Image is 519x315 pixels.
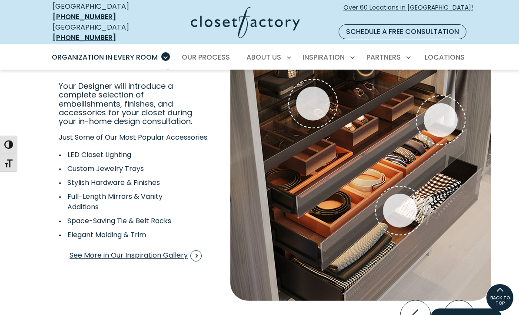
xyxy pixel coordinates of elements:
[182,52,230,62] span: Our Process
[191,7,300,38] img: Closet Factory Logo
[69,247,202,265] a: See More in Our Inspiration Gallery
[53,22,147,43] div: [GEOGRAPHIC_DATA]
[59,178,192,188] li: Stylish Hardware & Finishes
[303,52,345,62] span: Inspiration
[486,284,514,312] a: BACK TO TOP
[59,150,192,160] li: LED Closet Lighting
[59,191,192,212] li: Full-Length Mirrors & Vanity Additions
[59,216,192,226] li: Space-Saving Tie & Belt Racks
[343,3,473,21] span: Over 60 Locations in [GEOGRAPHIC_DATA]!
[339,24,466,39] a: Schedule a Free Consultation
[59,230,192,240] li: Elegant Molding & Trim
[59,132,220,143] p: Just Some of Our Most Popular Accessories:
[246,52,281,62] span: About Us
[59,164,192,174] li: Custom Jewelry Trays
[425,52,465,62] span: Locations
[59,80,192,127] span: Your Designer will introduce a complete selection of embellishments, finishes, and accessories fo...
[53,1,147,22] div: [GEOGRAPHIC_DATA]
[46,45,473,70] nav: Primary Menu
[59,44,95,74] span: the
[53,33,116,43] a: [PHONE_NUMBER]
[230,27,491,301] img: Glass-front drawer system with watch trays, belt compartments, and lined accessory organizers in ...
[70,250,202,261] span: See More in Our Inspiration Gallery
[53,12,116,22] a: [PHONE_NUMBER]
[52,52,158,62] span: Organization in Every Room
[486,295,513,306] span: BACK TO TOP
[366,52,401,62] span: Partners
